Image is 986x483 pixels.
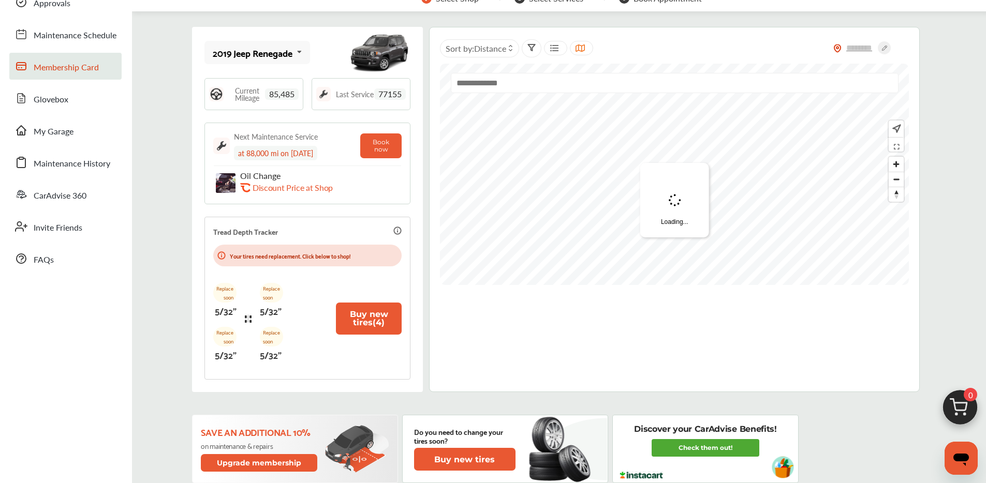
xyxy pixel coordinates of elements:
[245,314,252,323] img: tire_track_logo.b900bcbc.svg
[316,87,331,101] img: maintenance_logo
[213,138,230,154] img: maintenance_logo
[9,85,122,112] a: Glovebox
[9,213,122,240] a: Invite Friends
[215,346,237,363] p: 5/32"
[230,251,350,261] p: Your tires need replacement. Click below to shop!
[9,53,122,80] a: Membership Card
[201,454,318,472] button: Upgrade membership
[34,189,86,203] span: CarAdvise 360
[414,448,516,471] button: Buy new tires
[209,87,224,101] img: steering_logo
[213,283,237,303] p: Replace soon
[336,303,402,335] button: Buy new tires(4)
[374,88,406,100] span: 77155
[240,171,354,180] p: Oil Change
[414,427,516,445] p: Do you need to change your tires soon?
[201,426,319,437] p: Save an additional 10%
[34,61,99,74] span: Membership Card
[619,472,665,479] img: instacart-logo.217963cc.svg
[253,183,333,192] p: Discount Price at Shop
[9,181,122,208] a: CarAdvise 360
[229,87,265,101] span: Current Mileage
[34,93,68,107] span: Glovebox
[34,125,73,139] span: My Garage
[325,425,389,473] img: update-membership.81812027.svg
[889,187,904,202] button: Reset bearing to north
[945,442,978,475] iframe: Button to launch messaging window
[234,131,318,142] div: Next Maintenance Service
[474,42,506,54] span: Distance
[260,283,283,303] p: Replace soon
[652,439,759,457] a: Check them out!
[34,157,110,171] span: Maintenance History
[889,172,904,187] button: Zoom out
[360,133,402,158] button: Book now
[889,157,904,172] button: Zoom in
[640,163,709,237] div: Loading...
[34,221,82,235] span: Invite Friends
[440,64,982,285] canvas: Map
[348,29,410,76] img: mobile_13605_st0640_046.jpg
[964,388,977,401] span: 0
[9,117,122,144] a: My Garage
[935,385,985,435] img: cart_icon.3d0951e8.svg
[265,88,299,100] span: 85,485
[833,44,842,53] img: location_vector_orange.38f05af8.svg
[201,442,319,450] p: on maintenance & repairs
[772,456,794,478] img: instacart-vehicle.0979a191.svg
[9,21,122,48] a: Maintenance Schedule
[634,424,776,435] p: Discover your CarAdvise Benefits!
[260,303,282,319] p: 5/32"
[414,448,518,471] a: Buy new tires
[9,245,122,272] a: FAQs
[34,253,54,267] span: FAQs
[216,173,236,193] img: oil-change-thumb.jpg
[260,327,283,346] p: Replace soon
[34,29,116,42] span: Maintenance Schedule
[234,146,317,160] div: at 88,000 mi on [DATE]
[213,48,292,58] div: 2019 Jeep Renegade
[890,123,901,134] img: recenter.ce011a49.svg
[213,225,278,237] p: Tread Depth Tracker
[260,346,282,363] p: 5/32"
[336,90,374,98] span: Last Service
[213,327,237,346] p: Replace soon
[215,303,237,319] p: 5/32"
[9,149,122,176] a: Maintenance History
[446,42,506,54] span: Sort by :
